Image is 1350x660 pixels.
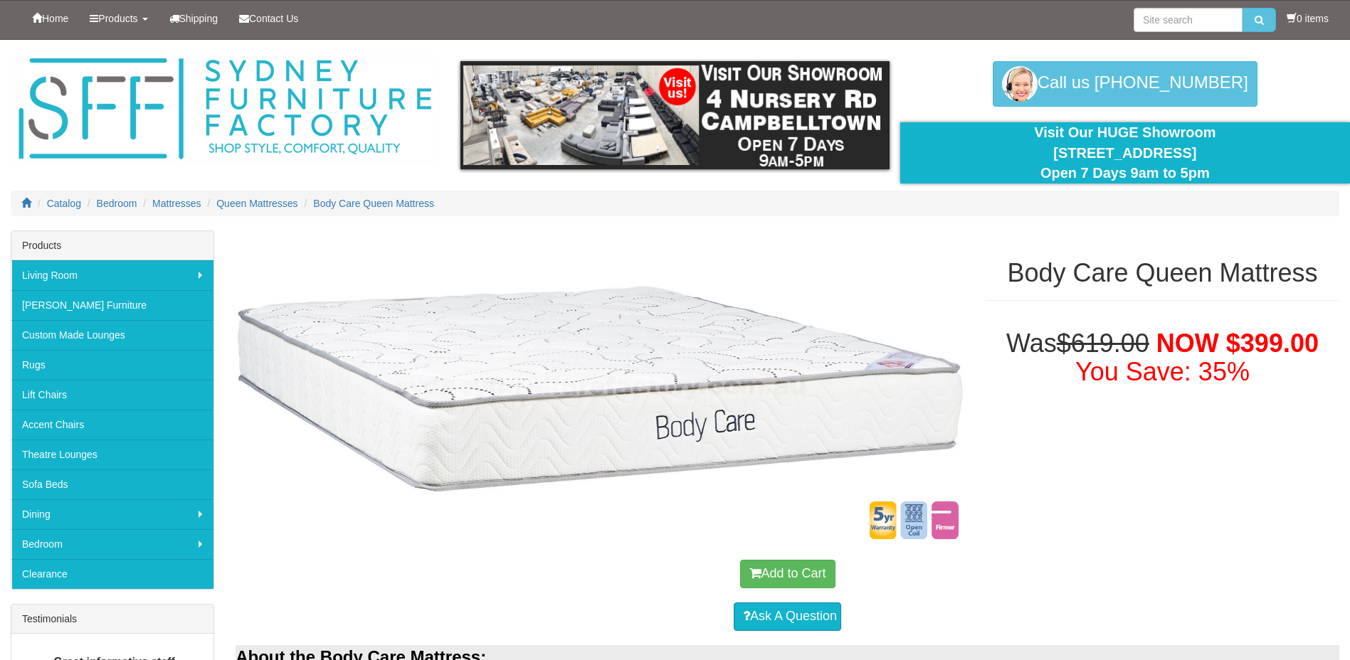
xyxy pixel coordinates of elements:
a: Theatre Lounges [11,440,213,469]
a: Catalog [47,198,81,209]
div: Testimonials [11,605,213,634]
img: showroom.gif [460,61,889,169]
button: Add to Cart [740,560,835,588]
a: [PERSON_NAME] Furniture [11,290,213,320]
del: $619.00 [1057,329,1149,358]
span: Contact Us [249,13,298,24]
h1: Body Care Queen Mattress [986,259,1339,287]
h1: Was [986,329,1339,385]
span: Home [42,13,68,24]
img: Sydney Furniture Factory [11,54,438,164]
a: Contact Us [228,1,309,36]
a: Home [21,1,79,36]
a: Ask A Question [734,602,841,631]
a: Living Room [11,260,213,290]
font: You Save: 35% [1075,357,1250,386]
a: Body Care Queen Mattress [313,198,434,209]
a: Products [79,1,158,36]
a: Lift Chairs [11,380,213,410]
a: Rugs [11,350,213,380]
span: Products [98,13,137,24]
div: Visit Our HUGE Showroom [STREET_ADDRESS] Open 7 Days 9am to 5pm [911,122,1339,183]
a: Accent Chairs [11,410,213,440]
a: Custom Made Lounges [11,320,213,350]
a: Dining [11,499,213,529]
input: Site search [1134,8,1243,32]
a: Clearance [11,559,213,589]
li: 0 items [1287,11,1329,26]
a: Sofa Beds [11,469,213,499]
div: Products [11,231,213,260]
a: Bedroom [97,198,137,209]
span: NOW $399.00 [1156,329,1319,358]
a: Queen Mattresses [216,198,297,209]
a: Bedroom [11,529,213,559]
span: Shipping [179,13,218,24]
a: Mattresses [152,198,201,209]
a: Shipping [159,1,229,36]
